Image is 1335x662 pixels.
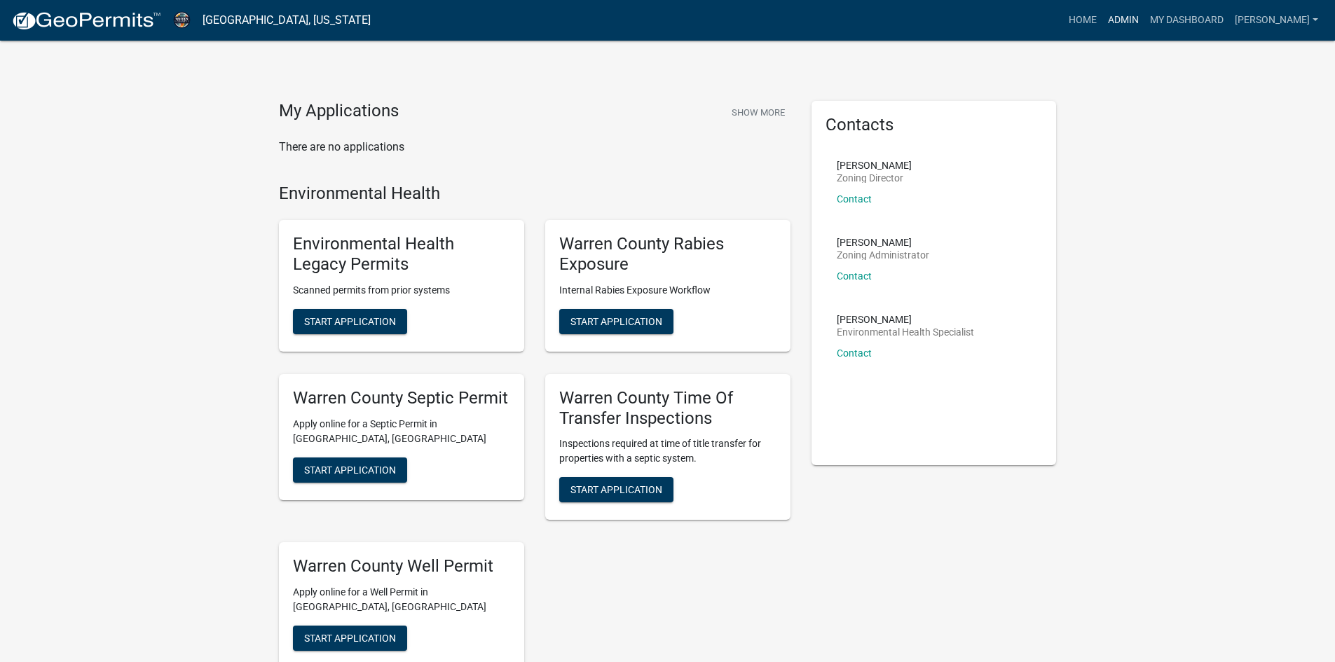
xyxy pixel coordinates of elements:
a: Contact [837,270,872,282]
p: Apply online for a Well Permit in [GEOGRAPHIC_DATA], [GEOGRAPHIC_DATA] [293,585,510,614]
h5: Warren County Well Permit [293,556,510,577]
p: Internal Rabies Exposure Workflow [559,283,776,298]
button: Start Application [293,626,407,651]
p: [PERSON_NAME] [837,237,929,247]
a: [GEOGRAPHIC_DATA], [US_STATE] [203,8,371,32]
span: Start Application [304,633,396,644]
button: Show More [726,101,790,124]
a: Home [1063,7,1102,34]
p: Environmental Health Specialist [837,327,974,337]
h5: Warren County Septic Permit [293,388,510,408]
h5: Warren County Time Of Transfer Inspections [559,388,776,429]
p: Inspections required at time of title transfer for properties with a septic system. [559,436,776,466]
h5: Warren County Rabies Exposure [559,234,776,275]
h4: Environmental Health [279,184,790,204]
a: Contact [837,193,872,205]
button: Start Application [559,477,673,502]
a: My Dashboard [1144,7,1229,34]
img: Warren County, Iowa [172,11,191,29]
h4: My Applications [279,101,399,122]
h5: Contacts [826,115,1043,135]
p: Scanned permits from prior systems [293,283,510,298]
a: [PERSON_NAME] [1229,7,1324,34]
p: Zoning Director [837,173,912,183]
button: Start Application [559,309,673,334]
span: Start Application [570,484,662,495]
p: There are no applications [279,139,790,156]
button: Start Application [293,457,407,483]
p: [PERSON_NAME] [837,315,974,324]
span: Start Application [304,315,396,326]
p: Apply online for a Septic Permit in [GEOGRAPHIC_DATA], [GEOGRAPHIC_DATA] [293,417,510,446]
a: Admin [1102,7,1144,34]
h5: Environmental Health Legacy Permits [293,234,510,275]
p: Zoning Administrator [837,250,929,260]
span: Start Application [570,315,662,326]
a: Contact [837,347,872,359]
p: [PERSON_NAME] [837,160,912,170]
button: Start Application [293,309,407,334]
span: Start Application [304,464,396,475]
